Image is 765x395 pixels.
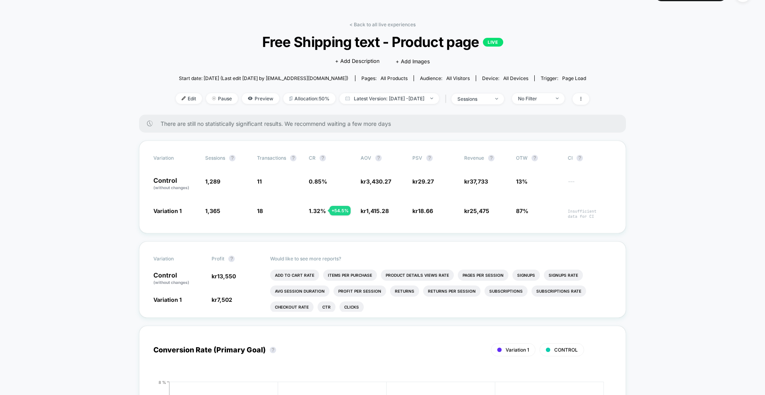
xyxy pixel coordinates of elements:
[339,93,439,104] span: Latest Version: [DATE] - [DATE]
[182,96,186,100] img: edit
[206,93,238,104] span: Pause
[179,75,348,81] span: Start date: [DATE] (Last edit [DATE] by [EMAIL_ADDRESS][DOMAIN_NAME])
[205,178,220,185] span: 1,289
[556,98,559,99] img: end
[464,178,488,185] span: kr
[532,285,586,297] li: Subscriptions Rate
[270,301,314,313] li: Checkout Rate
[270,347,276,353] button: ?
[470,207,489,214] span: 25,475
[217,296,232,303] span: 7,502
[153,155,197,161] span: Variation
[568,179,612,191] span: ---
[366,178,391,185] span: 3,430.27
[430,98,433,99] img: end
[458,270,508,281] li: Pages Per Session
[418,178,434,185] span: 29.27
[412,207,433,214] span: kr
[488,155,494,161] button: ?
[470,178,488,185] span: 37,733
[153,272,204,285] p: Control
[242,93,279,104] span: Preview
[412,155,422,161] span: PSV
[309,178,327,185] span: 0.85 %
[562,75,586,81] span: Page Load
[361,207,389,214] span: kr
[333,285,386,297] li: Profit Per Session
[153,185,189,190] span: (without changes)
[159,379,166,384] tspan: 8 %
[464,207,489,214] span: kr
[323,270,377,281] li: Items Per Purchase
[212,273,236,280] span: kr
[361,75,408,81] div: Pages:
[212,256,224,262] span: Profit
[229,155,235,161] button: ?
[335,57,380,65] span: + Add Description
[289,96,292,101] img: rebalance
[320,155,326,161] button: ?
[568,209,612,219] span: Insufficient data for CI
[153,177,197,191] p: Control
[484,285,528,297] li: Subscriptions
[516,207,528,214] span: 87%
[330,206,351,215] div: + 54.5 %
[290,155,296,161] button: ?
[361,155,371,161] span: AOV
[446,75,470,81] span: All Visitors
[283,93,335,104] span: Allocation: 50%
[426,155,433,161] button: ?
[205,207,220,214] span: 1,365
[577,155,583,161] button: ?
[518,96,550,102] div: No Filter
[176,93,202,104] span: Edit
[212,96,216,100] img: end
[339,301,364,313] li: Clicks
[464,155,484,161] span: Revenue
[361,178,391,185] span: kr
[418,207,433,214] span: 18.66
[443,93,451,105] span: |
[541,75,586,81] div: Trigger:
[457,96,489,102] div: sessions
[270,285,330,297] li: Avg Session Duration
[270,270,319,281] li: Add To Cart Rate
[420,75,470,81] div: Audience:
[476,75,534,81] span: Device:
[153,207,182,214] span: Variation 1
[349,22,416,27] a: < Back to all live experiences
[309,155,316,161] span: CR
[257,207,263,214] span: 18
[516,178,528,185] span: 13%
[228,256,235,262] button: ?
[568,155,612,161] span: CI
[270,256,612,262] p: Would like to see more reports?
[412,178,434,185] span: kr
[205,155,225,161] span: Sessions
[153,296,182,303] span: Variation 1
[396,58,430,65] span: + Add Images
[390,285,419,297] li: Returns
[554,347,578,353] span: CONTROL
[423,285,481,297] li: Returns Per Session
[366,207,389,214] span: 1,415.28
[217,273,236,280] span: 13,550
[375,155,382,161] button: ?
[196,33,569,50] span: Free Shipping text - Product page
[161,120,610,127] span: There are still no statistically significant results. We recommend waiting a few more days
[153,280,189,285] span: (without changes)
[257,155,286,161] span: Transactions
[309,207,326,214] span: 1.32 %
[212,296,232,303] span: kr
[345,96,350,100] img: calendar
[532,155,538,161] button: ?
[503,75,528,81] span: all devices
[381,270,454,281] li: Product Details Views Rate
[318,301,335,313] li: Ctr
[506,347,529,353] span: Variation 1
[257,178,262,185] span: 11
[483,38,503,47] p: LIVE
[516,155,560,161] span: OTW
[512,270,540,281] li: Signups
[381,75,408,81] span: all products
